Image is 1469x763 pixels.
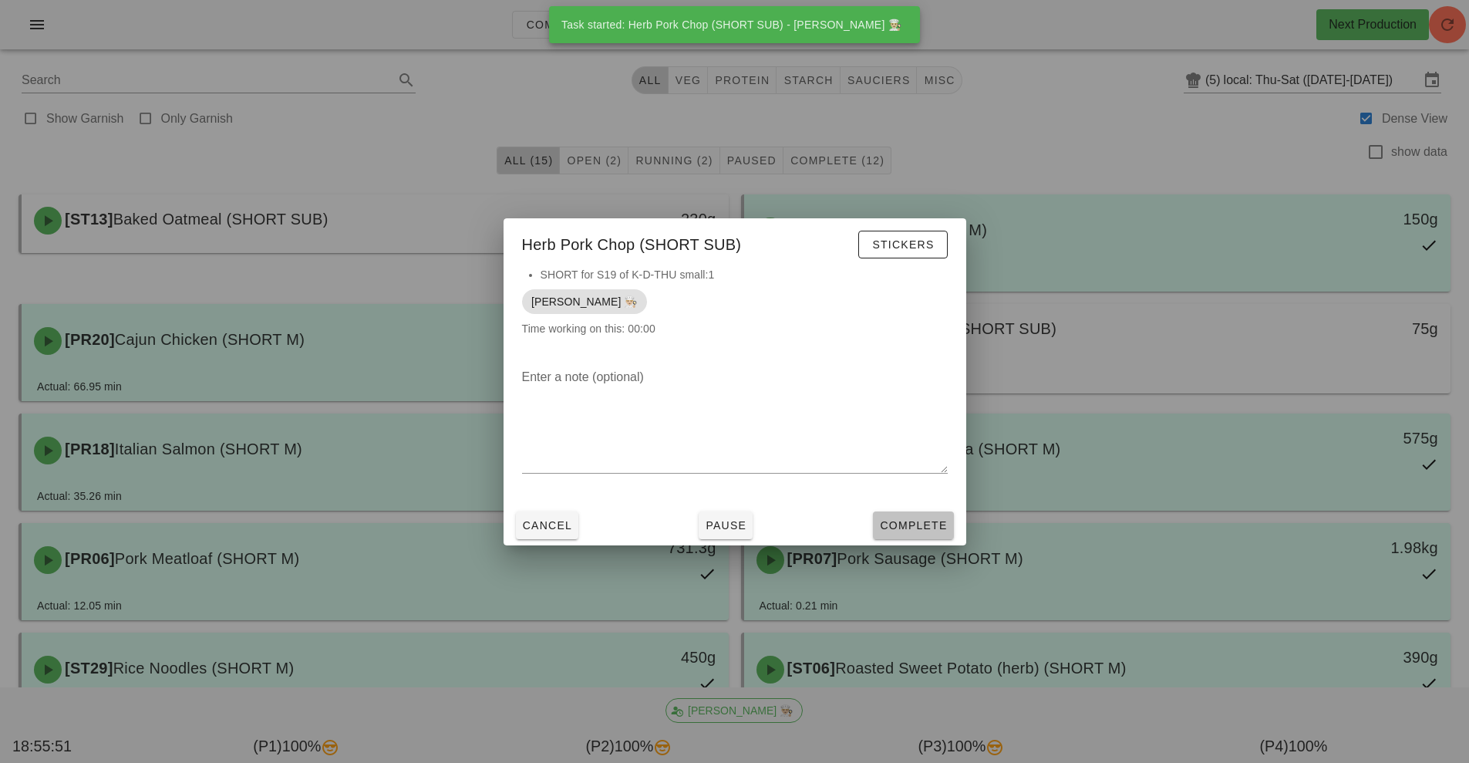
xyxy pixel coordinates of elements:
[522,519,573,532] span: Cancel
[504,218,966,266] div: Herb Pork Chop (SHORT SUB)
[705,519,746,532] span: Pause
[871,238,934,251] span: Stickers
[531,289,638,314] span: [PERSON_NAME] 👨🏼‍🍳
[873,511,953,539] button: Complete
[516,511,579,539] button: Cancel
[858,231,947,258] button: Stickers
[879,519,947,532] span: Complete
[541,266,948,283] li: SHORT for S19 of K-D-THU small:1
[504,266,966,353] div: Time working on this: 00:00
[699,511,753,539] button: Pause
